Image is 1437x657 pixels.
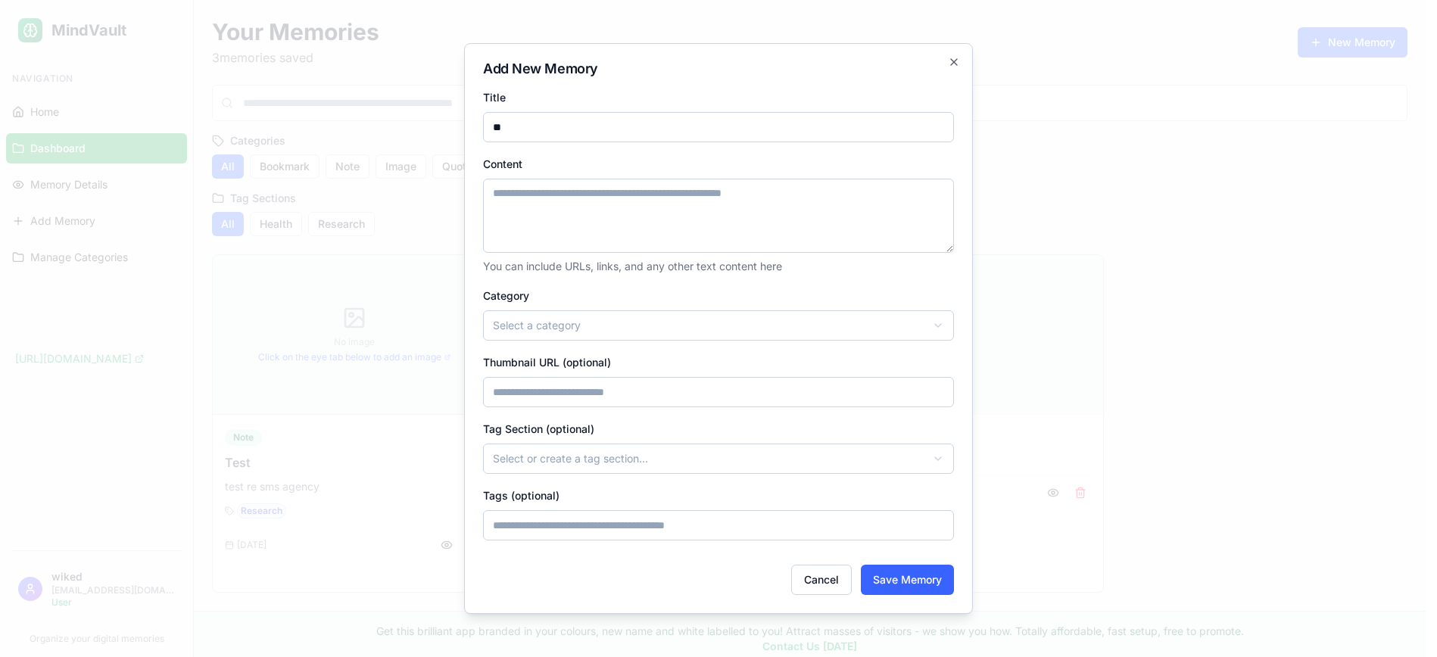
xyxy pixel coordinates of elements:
label: Tags (optional) [483,489,560,502]
h2: Add New Memory [483,62,954,76]
label: Content [483,157,522,170]
label: Tag Section (optional) [483,422,594,435]
label: Category [483,289,529,302]
button: Cancel [791,565,852,595]
label: Thumbnail URL (optional) [483,356,611,369]
button: Save Memory [861,565,954,595]
label: Title [483,91,506,104]
p: You can include URLs, links, and any other text content here [483,259,954,274]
